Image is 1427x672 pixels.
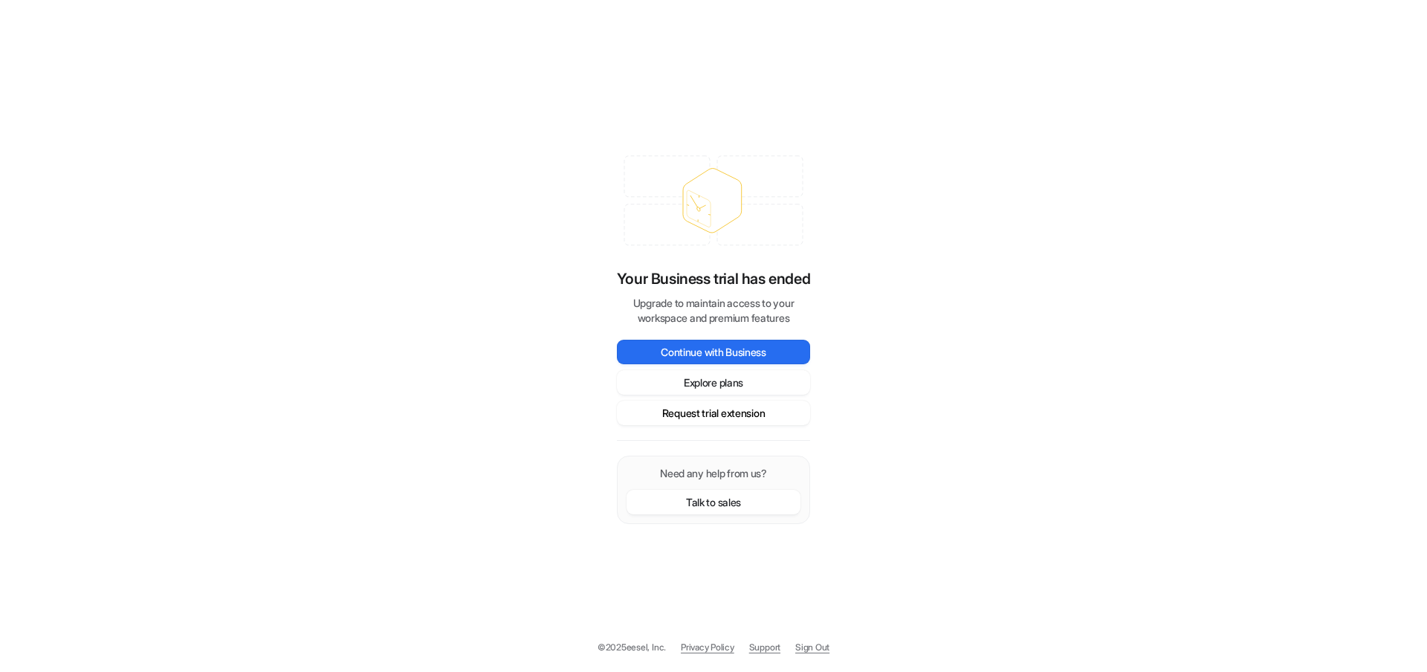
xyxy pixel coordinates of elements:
button: Continue with Business [617,340,810,364]
p: Upgrade to maintain access to your workspace and premium features [617,296,810,326]
a: Sign Out [795,641,829,654]
p: © 2025 eesel, Inc. [598,641,666,654]
p: Need any help from us? [627,465,800,481]
button: Talk to sales [627,490,800,514]
button: Request trial extension [617,401,810,425]
span: Support [749,641,780,654]
a: Privacy Policy [681,641,734,654]
button: Explore plans [617,370,810,395]
p: Your Business trial has ended [617,268,810,290]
